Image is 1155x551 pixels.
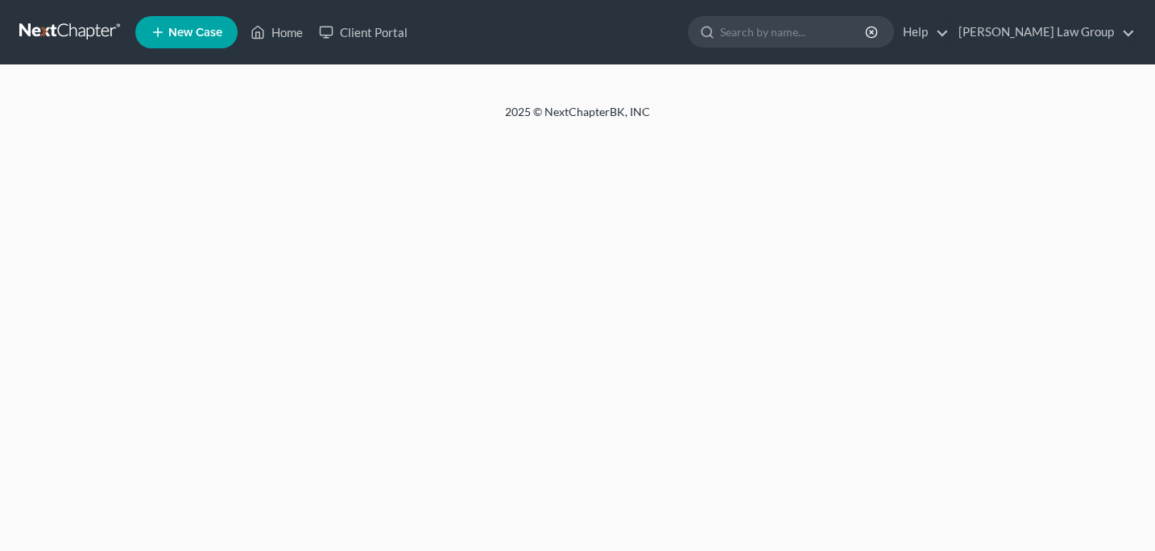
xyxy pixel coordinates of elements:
span: New Case [168,27,222,39]
a: Help [895,18,949,47]
input: Search by name... [720,17,867,47]
a: Client Portal [311,18,416,47]
a: Home [242,18,311,47]
div: 2025 © NextChapterBK, INC [118,104,1037,133]
a: [PERSON_NAME] Law Group [950,18,1135,47]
